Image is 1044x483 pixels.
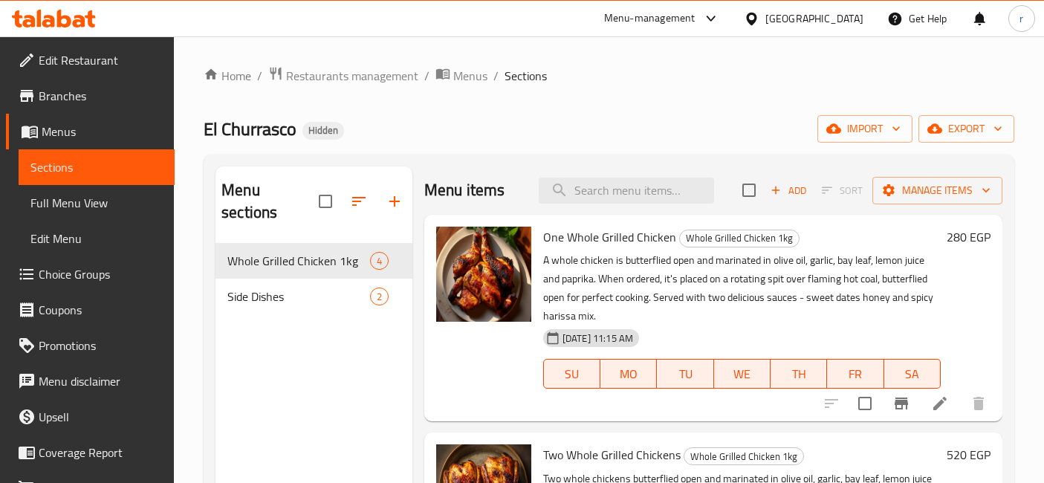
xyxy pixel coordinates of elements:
[215,279,412,314] div: Side Dishes2
[215,243,412,279] div: Whole Grilled Chicken 1kg4
[39,265,163,283] span: Choice Groups
[890,363,935,385] span: SA
[19,185,175,221] a: Full Menu View
[657,359,713,389] button: TU
[435,66,487,85] a: Menus
[310,186,341,217] span: Select all sections
[817,115,912,143] button: import
[604,10,696,27] div: Menu-management
[377,184,412,219] button: Add section
[6,363,175,399] a: Menu disclaimer
[424,179,505,201] h2: Menu items
[827,359,883,389] button: FR
[884,359,941,389] button: SA
[600,359,657,389] button: MO
[6,399,175,435] a: Upsell
[6,256,175,292] a: Choice Groups
[1019,10,1023,27] span: r
[768,182,808,199] span: Add
[539,178,714,204] input: search
[771,359,827,389] button: TH
[543,444,681,466] span: Two Whole Grilled Chickens
[215,237,412,320] nav: Menu sections
[370,252,389,270] div: items
[371,254,388,268] span: 4
[227,252,370,270] span: Whole Grilled Chicken 1kg
[370,288,389,305] div: items
[684,447,804,465] div: Whole Grilled Chicken 1kg
[39,337,163,354] span: Promotions
[833,363,878,385] span: FR
[19,149,175,185] a: Sections
[680,230,799,247] span: Whole Grilled Chicken 1kg
[204,66,1014,85] nav: breadcrumb
[829,120,901,138] span: import
[947,227,990,247] h6: 280 EGP
[930,120,1002,138] span: export
[733,175,765,206] span: Select section
[39,372,163,390] span: Menu disclaimer
[883,386,919,421] button: Branch-specific-item
[714,359,771,389] button: WE
[884,181,990,200] span: Manage items
[302,122,344,140] div: Hidden
[947,444,990,465] h6: 520 EGP
[663,363,707,385] span: TU
[765,179,812,202] button: Add
[720,363,765,385] span: WE
[39,444,163,461] span: Coverage Report
[918,115,1014,143] button: export
[30,158,163,176] span: Sections
[849,388,881,419] span: Select to update
[765,10,863,27] div: [GEOGRAPHIC_DATA]
[679,230,800,247] div: Whole Grilled Chicken 1kg
[606,363,651,385] span: MO
[776,363,821,385] span: TH
[39,408,163,426] span: Upsell
[543,359,600,389] button: SU
[30,194,163,212] span: Full Menu View
[204,67,251,85] a: Home
[543,226,676,248] span: One Whole Grilled Chicken
[812,179,872,202] span: Select section first
[268,66,418,85] a: Restaurants management
[6,435,175,470] a: Coverage Report
[543,251,941,325] p: A whole chicken is butterflied open and marinated in olive oil, garlic, bay leaf, lemon juice and...
[6,114,175,149] a: Menus
[227,288,370,305] span: Side Dishes
[221,179,319,224] h2: Menu sections
[257,67,262,85] li: /
[550,363,594,385] span: SU
[42,123,163,140] span: Menus
[286,67,418,85] span: Restaurants management
[765,179,812,202] span: Add item
[204,112,296,146] span: El Churrasco
[453,67,487,85] span: Menus
[39,301,163,319] span: Coupons
[6,78,175,114] a: Branches
[19,221,175,256] a: Edit Menu
[39,51,163,69] span: Edit Restaurant
[684,448,803,465] span: Whole Grilled Chicken 1kg
[505,67,547,85] span: Sections
[424,67,429,85] li: /
[341,184,377,219] span: Sort sections
[931,395,949,412] a: Edit menu item
[6,292,175,328] a: Coupons
[302,124,344,137] span: Hidden
[557,331,639,346] span: [DATE] 11:15 AM
[6,42,175,78] a: Edit Restaurant
[493,67,499,85] li: /
[6,328,175,363] a: Promotions
[39,87,163,105] span: Branches
[30,230,163,247] span: Edit Menu
[436,227,531,322] img: One Whole Grilled Chicken
[961,386,996,421] button: delete
[371,290,388,304] span: 2
[872,177,1002,204] button: Manage items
